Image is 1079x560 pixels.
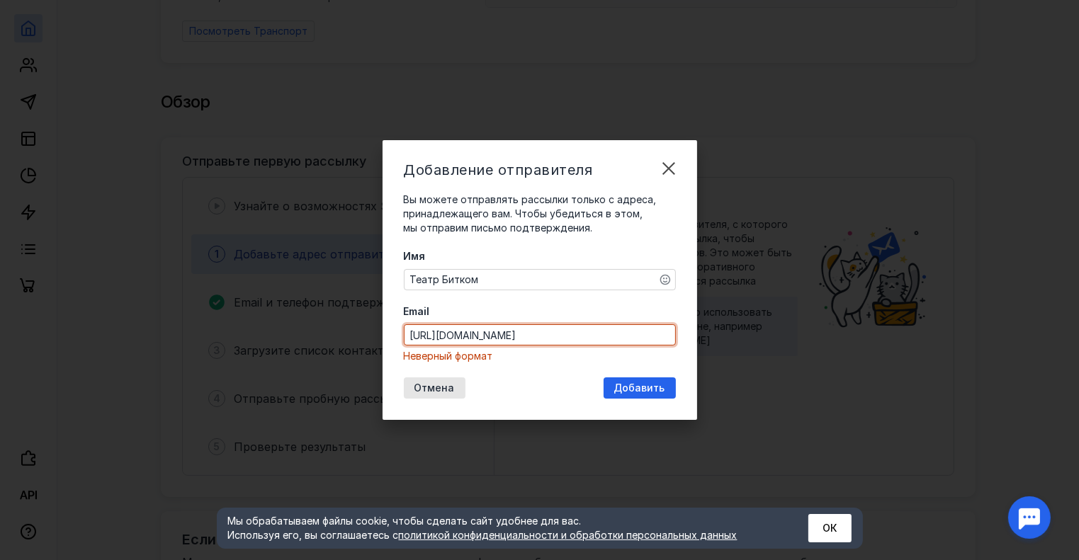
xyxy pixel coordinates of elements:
button: Добавить [604,377,676,399]
div: Мы обрабатываем файлы cookie, чтобы сделать сайт удобнее для вас. Используя его, вы соглашаетесь c [228,514,774,542]
div: Неверный формат [404,349,676,363]
button: ОК [808,514,852,542]
span: Добавление отправителя [404,161,593,178]
span: Вы можете отправлять рассылки только с адреса, принадлежащего вам. Чтобы убедиться в этом, мы отп... [404,193,657,234]
textarea: Театр Битком [405,270,675,290]
span: Email [404,304,430,319]
span: Отмена [414,382,455,394]
span: Имя [404,249,426,263]
span: Добавить [614,382,665,394]
button: Отмена [404,377,465,399]
a: политикой конфиденциальности и обработки персональных данных [399,529,738,541]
